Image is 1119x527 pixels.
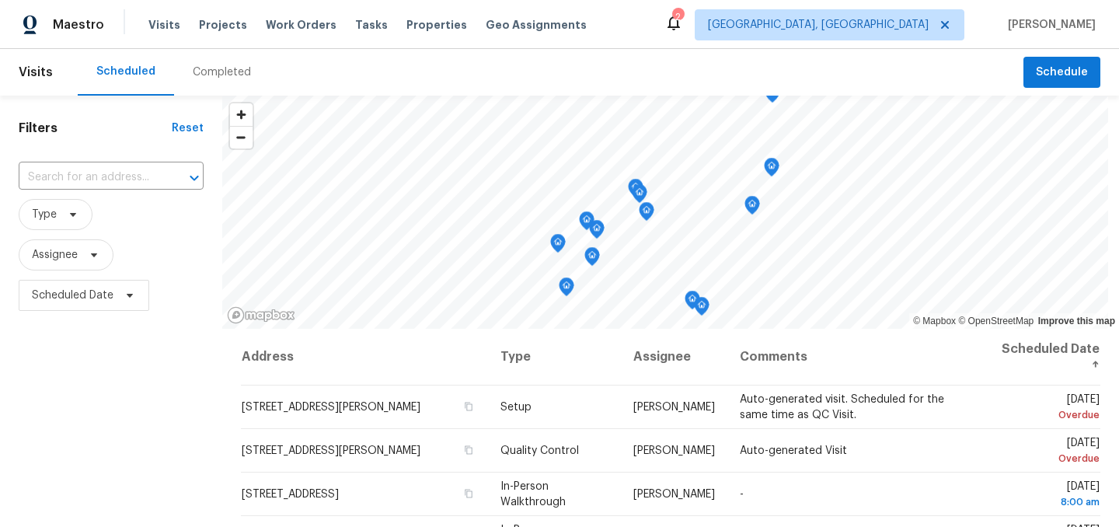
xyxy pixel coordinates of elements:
[639,202,654,226] div: Map marker
[241,329,488,386] th: Address
[230,127,253,148] span: Zoom out
[633,445,715,456] span: [PERSON_NAME]
[242,445,420,456] span: [STREET_ADDRESS][PERSON_NAME]
[222,96,1108,329] canvas: Map
[985,329,1100,386] th: Scheduled Date ↑
[193,65,251,80] div: Completed
[998,407,1100,423] div: Overdue
[628,179,643,203] div: Map marker
[230,103,253,126] button: Zoom in
[559,277,574,302] div: Map marker
[708,17,929,33] span: [GEOGRAPHIC_DATA], [GEOGRAPHIC_DATA]
[355,19,388,30] span: Tasks
[1002,17,1096,33] span: [PERSON_NAME]
[685,291,700,315] div: Map marker
[19,166,160,190] input: Search for an address...
[998,481,1100,510] span: [DATE]
[998,394,1100,423] span: [DATE]
[998,438,1100,466] span: [DATE]
[183,167,205,189] button: Open
[584,247,600,271] div: Map marker
[500,481,566,508] span: In-Person Walkthrough
[19,55,53,89] span: Visits
[694,297,709,321] div: Map marker
[242,402,420,413] span: [STREET_ADDRESS][PERSON_NAME]
[230,126,253,148] button: Zoom out
[96,64,155,79] div: Scheduled
[632,184,647,208] div: Map marker
[579,211,594,236] div: Map marker
[227,306,295,324] a: Mapbox homepage
[740,394,944,421] span: Auto-generated visit. Scheduled for the same time as QC Visit.
[1023,57,1100,89] button: Schedule
[621,329,727,386] th: Assignee
[672,9,683,25] div: 2
[266,17,336,33] span: Work Orders
[53,17,104,33] span: Maestro
[500,402,532,413] span: Setup
[32,207,57,222] span: Type
[488,329,621,386] th: Type
[589,220,605,244] div: Map marker
[148,17,180,33] span: Visits
[500,445,579,456] span: Quality Control
[765,84,780,108] div: Map marker
[550,234,566,258] div: Map marker
[740,489,744,500] span: -
[633,402,715,413] span: [PERSON_NAME]
[462,487,476,501] button: Copy Address
[19,120,172,136] h1: Filters
[1036,63,1088,82] span: Schedule
[913,316,956,326] a: Mapbox
[462,400,476,414] button: Copy Address
[1038,316,1115,326] a: Improve this map
[462,443,476,457] button: Copy Address
[727,329,985,386] th: Comments
[958,316,1034,326] a: OpenStreetMap
[998,494,1100,510] div: 8:00 am
[242,489,339,500] span: [STREET_ADDRESS]
[199,17,247,33] span: Projects
[633,489,715,500] span: [PERSON_NAME]
[740,445,847,456] span: Auto-generated Visit
[32,247,78,263] span: Assignee
[486,17,587,33] span: Geo Assignments
[32,288,113,303] span: Scheduled Date
[172,120,204,136] div: Reset
[744,196,760,220] div: Map marker
[998,451,1100,466] div: Overdue
[764,158,779,182] div: Map marker
[406,17,467,33] span: Properties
